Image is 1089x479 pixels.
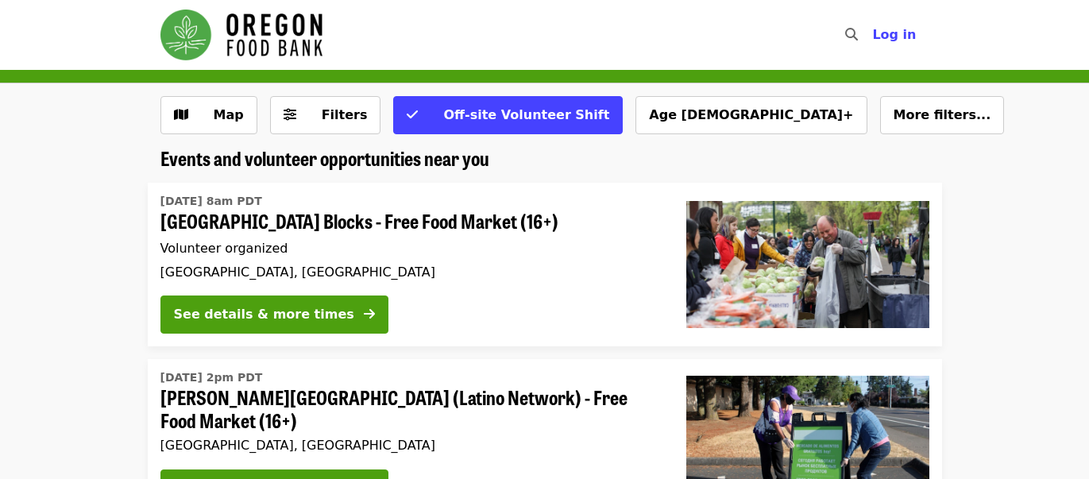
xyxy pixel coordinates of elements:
[174,107,188,122] i: map icon
[160,241,288,256] span: Volunteer organized
[160,210,661,233] span: [GEOGRAPHIC_DATA] Blocks - Free Food Market (16+)
[160,10,322,60] img: Oregon Food Bank - Home
[160,144,489,172] span: Events and volunteer opportunities near you
[148,183,942,346] a: See details for "PSU South Park Blocks - Free Food Market (16+)"
[322,107,368,122] span: Filters
[880,96,1005,134] button: More filters...
[845,27,858,42] i: search icon
[270,96,381,134] button: Filters (0 selected)
[284,107,296,122] i: sliders-h icon
[160,96,257,134] button: Show map view
[443,107,609,122] span: Off-site Volunteer Shift
[160,296,388,334] button: See details & more times
[686,201,929,328] img: PSU South Park Blocks - Free Food Market (16+) organized by Oregon Food Bank
[160,386,661,432] span: [PERSON_NAME][GEOGRAPHIC_DATA] (Latino Network) - Free Food Market (16+)
[859,19,929,51] button: Log in
[160,369,263,386] time: [DATE] 2pm PDT
[160,193,262,210] time: [DATE] 8am PDT
[872,27,916,42] span: Log in
[894,107,991,122] span: More filters...
[364,307,375,322] i: arrow-right icon
[160,438,661,453] div: [GEOGRAPHIC_DATA], [GEOGRAPHIC_DATA]
[407,107,418,122] i: check icon
[635,96,867,134] button: Age [DEMOGRAPHIC_DATA]+
[393,96,623,134] button: Off-site Volunteer Shift
[174,305,354,324] div: See details & more times
[160,265,661,280] div: [GEOGRAPHIC_DATA], [GEOGRAPHIC_DATA]
[867,16,880,54] input: Search
[214,107,244,122] span: Map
